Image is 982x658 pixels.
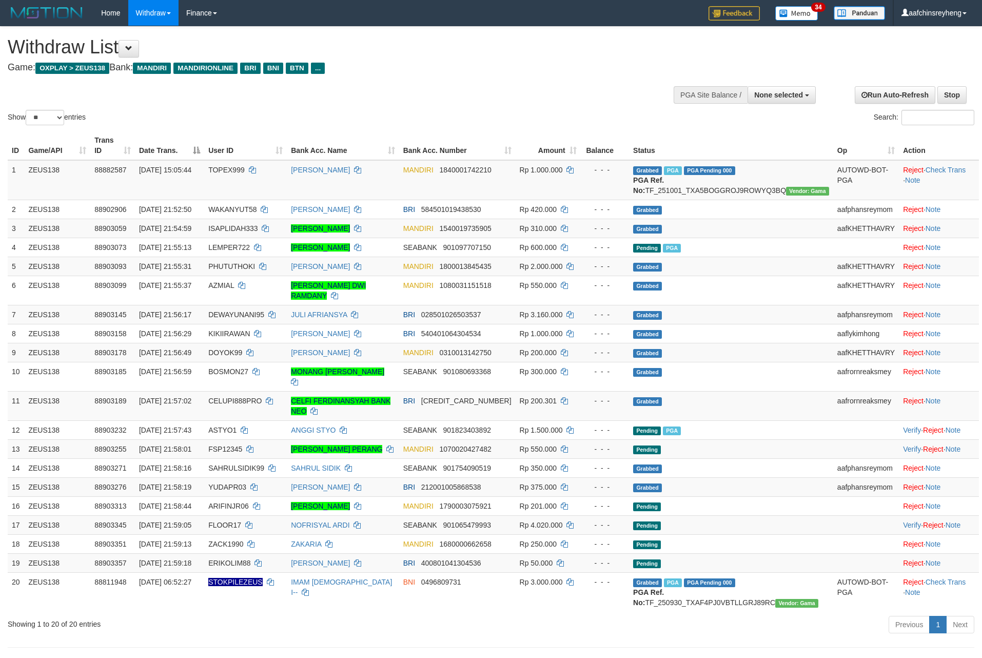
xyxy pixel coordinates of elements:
[24,131,90,160] th: Game/API: activate to sort column ascending
[24,496,90,515] td: ZEUS138
[899,477,979,496] td: ·
[443,426,491,434] span: Copy 901823403892 to clipboard
[633,465,662,473] span: Grabbed
[291,281,366,300] a: [PERSON_NAME] DWI RAMDANY
[94,262,126,270] span: 88903093
[923,445,944,453] a: Reject
[903,521,921,529] a: Verify
[899,238,979,257] td: ·
[926,224,941,233] a: Note
[633,502,661,511] span: Pending
[403,483,415,491] span: BRI
[8,219,24,238] td: 3
[421,483,481,491] span: Copy 212001005868538 to clipboard
[440,262,492,270] span: Copy 1800013845435 to clipboard
[664,166,682,175] span: Marked by aafnoeunsreypich
[291,311,347,319] a: JULI AFRIANSYA
[421,311,481,319] span: Copy 028501026503537 to clipboard
[90,131,135,160] th: Trans ID: activate to sort column ascending
[24,343,90,362] td: ZEUS138
[633,225,662,234] span: Grabbed
[633,446,661,454] span: Pending
[24,200,90,219] td: ZEUS138
[899,420,979,439] td: · ·
[208,349,242,357] span: DOYOK99
[903,205,924,214] a: Reject
[905,588,920,596] a: Note
[833,200,899,219] td: aafphansreymom
[291,397,390,415] a: CELFI FERDINANSYAH BANK NEO
[8,160,24,200] td: 1
[633,349,662,358] span: Grabbed
[403,205,415,214] span: BRI
[633,397,662,406] span: Grabbed
[403,502,434,510] span: MANDIRI
[139,330,191,338] span: [DATE] 21:56:29
[899,257,979,276] td: ·
[926,262,941,270] a: Note
[8,391,24,420] td: 11
[440,445,492,453] span: Copy 1070020427482 to clipboard
[926,330,941,338] a: Note
[8,200,24,219] td: 2
[8,420,24,439] td: 12
[291,445,382,453] a: [PERSON_NAME] PERANG
[208,502,249,510] span: ARIFINJR06
[208,311,264,319] span: DEWAYUNANI95
[208,464,264,472] span: SAHRULSIDIK99
[291,521,349,529] a: NOFRISYAL ARDI
[291,166,350,174] a: [PERSON_NAME]
[403,224,434,233] span: MANDIRI
[946,521,961,529] a: Note
[899,200,979,219] td: ·
[443,464,491,472] span: Copy 901754090519 to clipboard
[923,521,944,529] a: Reject
[24,160,90,200] td: ZEUS138
[208,483,246,491] span: YUDAPR03
[403,311,415,319] span: BRI
[94,445,126,453] span: 88903255
[291,578,392,596] a: IMAM [DEMOGRAPHIC_DATA] I--
[94,502,126,510] span: 88903313
[926,349,941,357] a: Note
[403,349,434,357] span: MANDIRI
[520,464,557,472] span: Rp 350.000
[443,367,491,376] span: Copy 901080693368 to clipboard
[94,483,126,491] span: 88903276
[520,262,563,270] span: Rp 2.000.000
[173,63,238,74] span: MANDIRIONLINE
[403,445,434,453] span: MANDIRI
[709,6,760,21] img: Feedback.jpg
[811,3,825,12] span: 34
[520,205,557,214] span: Rp 420.000
[8,305,24,324] td: 7
[8,515,24,534] td: 17
[926,367,941,376] a: Note
[903,349,924,357] a: Reject
[8,343,24,362] td: 9
[899,439,979,458] td: · ·
[24,276,90,305] td: ZEUS138
[899,343,979,362] td: ·
[903,281,924,289] a: Reject
[926,540,941,548] a: Note
[8,110,86,125] label: Show entries
[899,160,979,200] td: · ·
[8,439,24,458] td: 13
[520,445,557,453] span: Rp 550.000
[94,464,126,472] span: 88903271
[139,311,191,319] span: [DATE] 21:56:17
[94,243,126,251] span: 88903073
[24,391,90,420] td: ZEUS138
[8,477,24,496] td: 15
[94,367,126,376] span: 88903185
[833,257,899,276] td: aafKHETTHAVRY
[403,330,415,338] span: BRI
[833,391,899,420] td: aafrornreaksmey
[903,243,924,251] a: Reject
[903,330,924,338] a: Reject
[94,224,126,233] span: 88903059
[903,578,924,586] a: Reject
[26,110,64,125] select: Showentries
[520,426,563,434] span: Rp 1.500.000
